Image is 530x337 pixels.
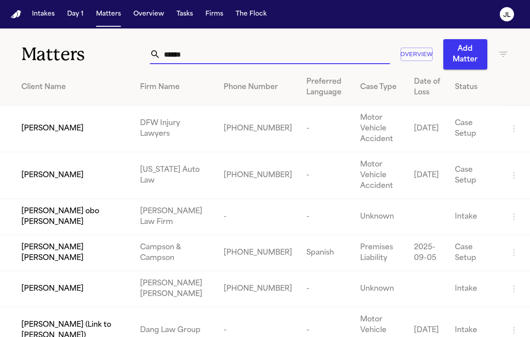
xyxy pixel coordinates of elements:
[133,106,217,152] td: DFW Injury Lawyers
[353,235,407,271] td: Premises Liability
[224,82,292,93] div: Phone Number
[455,82,494,93] div: Status
[140,82,209,93] div: Firm Name
[217,152,299,199] td: [PHONE_NUMBER]
[64,6,87,22] button: Day 1
[306,77,345,98] div: Preferred Language
[21,43,150,65] h1: Matters
[21,206,126,227] span: [PERSON_NAME] obo [PERSON_NAME]
[407,106,448,152] td: [DATE]
[360,82,400,93] div: Case Type
[217,199,299,235] td: -
[299,152,353,199] td: -
[21,242,126,264] span: [PERSON_NAME] [PERSON_NAME]
[21,170,84,181] span: [PERSON_NAME]
[217,235,299,271] td: [PHONE_NUMBER]
[133,235,217,271] td: Campson & Campson
[202,6,227,22] button: Firms
[353,106,407,152] td: Motor Vehicle Accident
[414,77,441,98] div: Date of Loss
[299,199,353,235] td: -
[448,271,502,307] td: Intake
[448,199,502,235] td: Intake
[217,106,299,152] td: [PHONE_NUMBER]
[217,271,299,307] td: [PHONE_NUMBER]
[28,6,58,22] button: Intakes
[11,10,21,19] a: Home
[11,10,21,19] img: Finch Logo
[353,152,407,199] td: Motor Vehicle Accident
[353,199,407,235] td: Unknown
[21,82,126,93] div: Client Name
[407,235,448,271] td: 2025-09-05
[130,6,168,22] button: Overview
[232,6,270,22] button: The Flock
[448,152,502,199] td: Case Setup
[299,271,353,307] td: -
[133,199,217,235] td: [PERSON_NAME] Law Firm
[443,39,487,69] button: Add Matter
[133,152,217,199] td: [US_STATE] Auto Law
[353,271,407,307] td: Unknown
[448,106,502,152] td: Case Setup
[401,48,433,61] button: Overview
[299,106,353,152] td: -
[173,6,197,22] button: Tasks
[448,235,502,271] td: Case Setup
[133,271,217,307] td: [PERSON_NAME] [PERSON_NAME]
[407,152,448,199] td: [DATE]
[92,6,124,22] button: Matters
[299,235,353,271] td: Spanish
[21,123,84,134] span: [PERSON_NAME]
[21,284,84,294] span: [PERSON_NAME]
